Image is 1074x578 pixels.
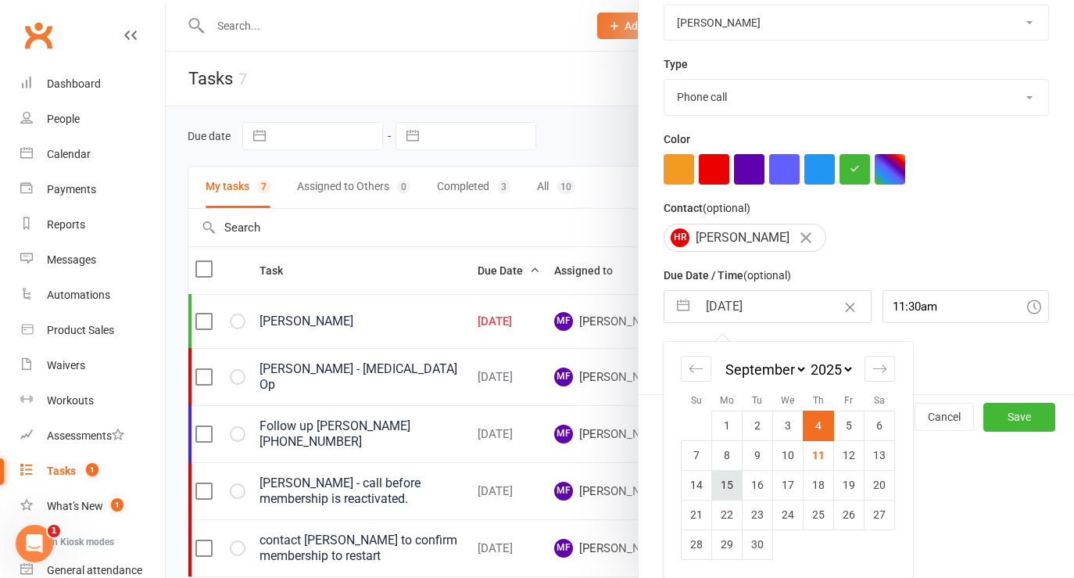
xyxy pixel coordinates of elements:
[681,356,711,382] div: Move backward to switch to the previous month.
[671,228,689,247] span: HR
[20,137,165,172] a: Calendar
[47,148,91,160] div: Calendar
[834,440,865,470] td: Friday, September 12, 2025
[47,183,96,196] div: Payments
[664,267,791,284] label: Due Date / Time
[664,56,688,73] label: Type
[47,429,124,442] div: Assessments
[804,500,834,530] td: Thursday, September 25, 2025
[16,525,53,562] iframe: Intercom live chat
[20,489,165,524] a: What's New1
[47,564,142,576] div: General attendance
[743,470,773,500] td: Tuesday, September 16, 2025
[712,470,743,500] td: Monday, September 15, 2025
[20,383,165,418] a: Workouts
[664,224,826,252] div: [PERSON_NAME]
[47,465,76,477] div: Tasks
[47,289,110,301] div: Automations
[804,411,834,440] td: Selected. Thursday, September 4, 2025
[20,418,165,454] a: Assessments
[20,66,165,102] a: Dashboard
[20,313,165,348] a: Product Sales
[47,394,94,407] div: Workouts
[712,440,743,470] td: Monday, September 8, 2025
[773,500,804,530] td: Wednesday, September 24, 2025
[20,454,165,489] a: Tasks 1
[813,395,824,406] small: Th
[865,500,895,530] td: Saturday, September 27, 2025
[834,500,865,530] td: Friday, September 26, 2025
[47,253,96,266] div: Messages
[682,440,712,470] td: Sunday, September 7, 2025
[712,530,743,559] td: Monday, September 29, 2025
[664,338,754,355] label: Email preferences
[682,500,712,530] td: Sunday, September 21, 2025
[743,269,791,282] small: (optional)
[47,324,114,336] div: Product Sales
[47,77,101,90] div: Dashboard
[983,403,1055,431] button: Save
[834,411,865,440] td: Friday, September 5, 2025
[865,411,895,440] td: Saturday, September 6, 2025
[752,395,762,406] small: Tu
[915,403,974,431] button: Cancel
[20,207,165,242] a: Reports
[804,440,834,470] td: Thursday, September 11, 2025
[743,500,773,530] td: Tuesday, September 23, 2025
[874,395,885,406] small: Sa
[712,411,743,440] td: Monday, September 1, 2025
[19,16,58,55] a: Clubworx
[47,218,85,231] div: Reports
[111,498,124,512] span: 1
[20,278,165,313] a: Automations
[47,359,85,372] div: Waivers
[773,440,804,470] td: Wednesday, September 10, 2025
[836,292,864,321] button: Clear Date
[20,172,165,207] a: Payments
[804,470,834,500] td: Thursday, September 18, 2025
[865,356,895,382] div: Move forward to switch to the next month.
[743,440,773,470] td: Tuesday, September 9, 2025
[47,113,80,125] div: People
[691,395,702,406] small: Su
[20,242,165,278] a: Messages
[773,411,804,440] td: Wednesday, September 3, 2025
[834,470,865,500] td: Friday, September 19, 2025
[743,411,773,440] td: Tuesday, September 2, 2025
[743,530,773,559] td: Tuesday, September 30, 2025
[781,395,794,406] small: We
[682,470,712,500] td: Sunday, September 14, 2025
[844,395,853,406] small: Fr
[47,500,103,512] div: What's New
[664,199,750,217] label: Contact
[712,500,743,530] td: Monday, September 22, 2025
[20,348,165,383] a: Waivers
[865,470,895,500] td: Saturday, September 20, 2025
[48,525,60,537] span: 1
[865,440,895,470] td: Saturday, September 13, 2025
[664,342,912,578] div: Calendar
[86,463,98,476] span: 1
[682,530,712,559] td: Sunday, September 28, 2025
[703,202,750,214] small: (optional)
[773,470,804,500] td: Wednesday, September 17, 2025
[664,131,690,148] label: Color
[20,102,165,137] a: People
[720,395,734,406] small: Mo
